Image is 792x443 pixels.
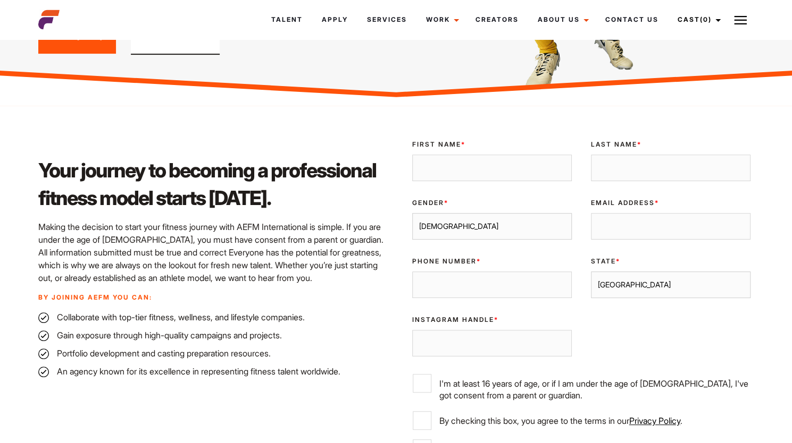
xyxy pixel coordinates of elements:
[699,15,711,23] span: (0)
[591,257,751,266] label: State
[413,374,751,401] label: I'm at least 16 years of age, or if I am under the age of [DEMOGRAPHIC_DATA], I've got consent fr...
[261,5,312,34] a: Talent
[312,5,357,34] a: Apply
[629,415,680,426] a: Privacy Policy
[465,5,528,34] a: Creators
[38,347,390,360] li: Portfolio development and casting preparation resources.
[668,5,727,34] a: Cast(0)
[38,329,390,342] li: Gain exposure through high-quality campaigns and projects.
[38,365,390,378] li: An agency known for its excellence in representing fitness talent worldwide.
[591,198,751,208] label: Email Address
[413,411,431,430] input: By checking this box, you agree to the terms in ourPrivacy Policy.
[412,140,572,149] label: First Name
[734,14,747,27] img: Burger icon
[412,198,572,208] label: Gender
[413,411,751,430] label: By checking this box, you agree to the terms in our .
[38,9,60,30] img: cropped-aefm-brand-fav-22-square.png
[595,5,668,34] a: Contact Us
[412,315,572,325] label: Instagram Handle
[413,374,431,393] input: I'm at least 16 years of age, or if I am under the age of [DEMOGRAPHIC_DATA], I've got consent fr...
[38,311,390,323] li: Collaborate with top-tier fitness, wellness, and lifestyle companies.
[591,140,751,149] label: Last Name
[412,257,572,266] label: Phone Number
[416,5,465,34] a: Work
[528,5,595,34] a: About Us
[38,220,390,284] p: Making the decision to start your fitness journey with AEFM International is simple. If you are u...
[38,293,390,302] p: By joining AEFM you can:
[38,157,390,212] h2: Your journey to becoming a professional fitness model starts [DATE].
[357,5,416,34] a: Services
